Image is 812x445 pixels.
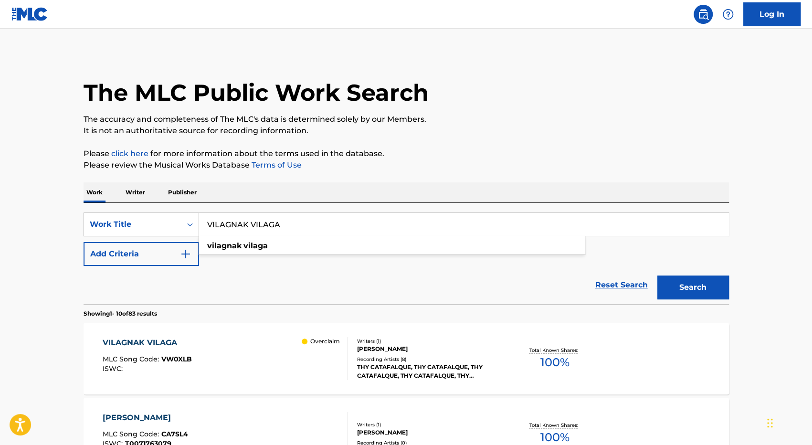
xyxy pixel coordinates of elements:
[529,422,580,429] p: Total Known Shares:
[111,149,148,158] a: click here
[84,78,429,107] h1: The MLC Public Work Search
[161,355,192,363] span: VW0XLB
[357,338,501,345] div: Writers ( 1 )
[357,363,501,380] div: THY CATAFALQUE, THY CATAFALQUE, THY CATAFALQUE, THY CATAFALQUE, THY CATAFALQUE
[657,275,729,299] button: Search
[84,159,729,171] p: Please review the Musical Works Database
[357,428,501,437] div: [PERSON_NAME]
[767,409,773,437] div: Drag
[103,364,125,373] span: ISWC :
[718,5,738,24] div: Help
[84,242,199,266] button: Add Criteria
[84,309,157,318] p: Showing 1 - 10 of 83 results
[84,323,729,394] a: VILAGNAK VILAGAMLC Song Code:VW0XLBISWC: OverclaimWriters (1)[PERSON_NAME]Recording Artists (8)TH...
[591,275,653,296] a: Reset Search
[84,212,729,304] form: Search Form
[84,148,729,159] p: Please for more information about the terms used in the database.
[11,7,48,21] img: MLC Logo
[84,114,729,125] p: The accuracy and completeness of The MLC's data is determined solely by our Members.
[357,345,501,353] div: [PERSON_NAME]
[357,421,501,428] div: Writers ( 1 )
[165,182,200,202] p: Publisher
[84,125,729,137] p: It is not an authoritative source for recording information.
[540,354,569,371] span: 100 %
[123,182,148,202] p: Writer
[357,356,501,363] div: Recording Artists ( 8 )
[250,160,302,170] a: Terms of Use
[764,399,812,445] iframe: Chat Widget
[84,182,105,202] p: Work
[697,9,709,20] img: search
[161,430,188,438] span: CA7SL4
[243,241,268,250] strong: vilaga
[207,241,242,250] strong: vilagnak
[180,248,191,260] img: 9d2ae6d4665cec9f34b9.svg
[103,337,192,349] div: VILAGNAK VILAGA
[103,412,188,424] div: [PERSON_NAME]
[90,219,176,230] div: Work Title
[103,430,161,438] span: MLC Song Code :
[103,355,161,363] span: MLC Song Code :
[694,5,713,24] a: Public Search
[529,347,580,354] p: Total Known Shares:
[722,9,734,20] img: help
[310,337,340,346] p: Overclaim
[743,2,801,26] a: Log In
